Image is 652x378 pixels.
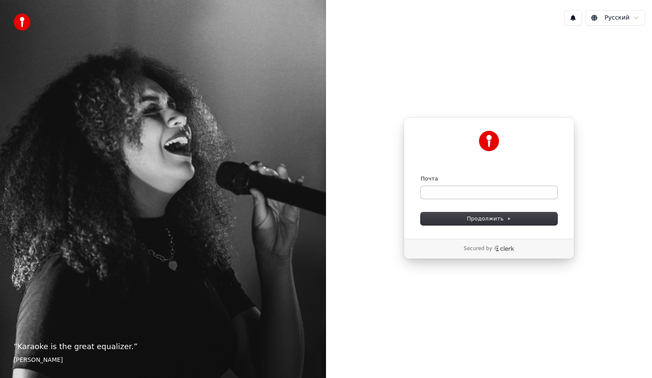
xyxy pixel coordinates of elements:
[494,245,514,251] a: Clerk logo
[421,212,557,225] button: Продолжить
[14,14,31,31] img: youka
[464,245,492,252] p: Secured by
[14,341,312,353] p: “ Karaoke is the great equalizer. ”
[14,356,312,364] footer: [PERSON_NAME]
[467,215,511,223] span: Продолжить
[479,131,499,151] img: Youka
[421,175,438,183] label: Почта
